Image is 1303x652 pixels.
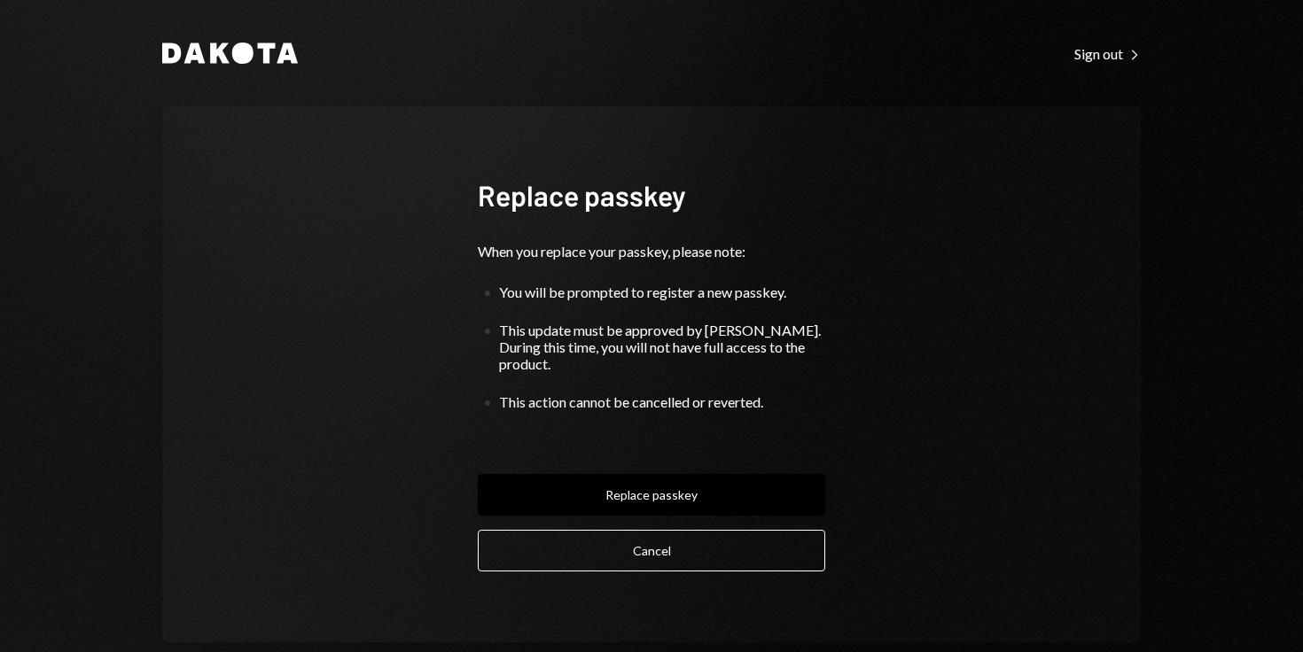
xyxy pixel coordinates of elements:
[478,177,825,213] h1: Replace passkey
[499,322,825,372] div: This update must be approved by [PERSON_NAME]. During this time, you will not have full access to...
[1074,43,1141,63] a: Sign out
[499,393,825,410] div: This action cannot be cancelled or reverted.
[478,530,825,571] button: Cancel
[499,283,825,300] div: You will be prompted to register a new passkey.
[478,241,825,262] div: When you replace your passkey, please note:
[478,474,825,516] button: Replace passkey
[1074,45,1141,63] div: Sign out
